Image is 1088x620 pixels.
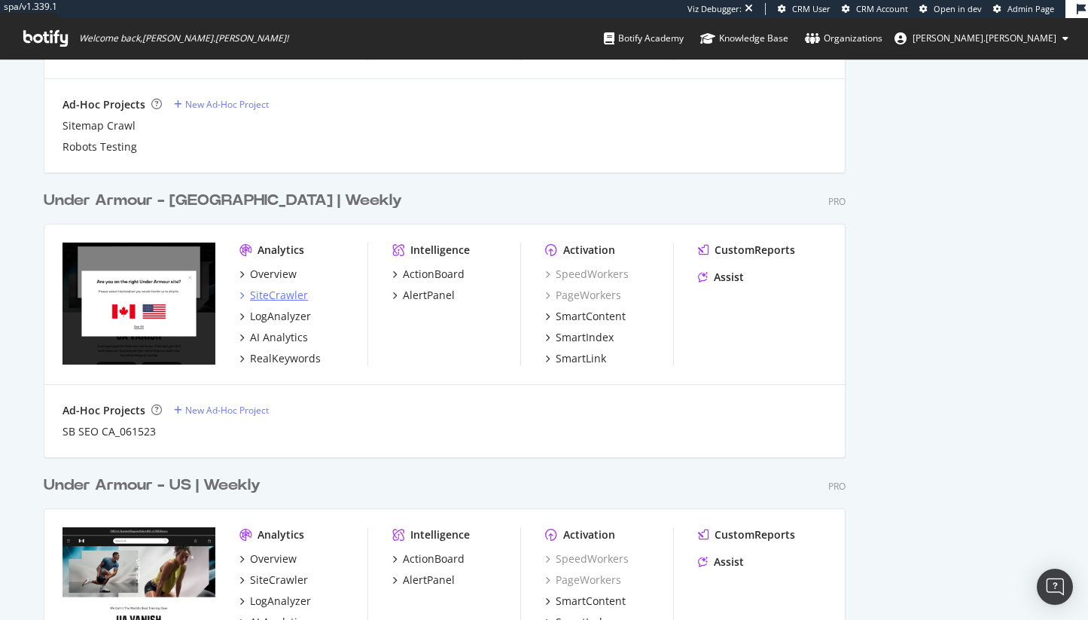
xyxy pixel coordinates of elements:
[239,594,311,609] a: LogAnalyzer
[62,139,137,154] a: Robots Testing
[545,309,626,324] a: SmartContent
[556,309,626,324] div: SmartContent
[715,243,795,258] div: CustomReports
[913,32,1056,44] span: jessica.jordan
[1007,3,1054,14] span: Admin Page
[698,243,795,258] a: CustomReports
[239,351,321,366] a: RealKeywords
[403,267,465,282] div: ActionBoard
[392,573,455,588] a: AlertPanel
[44,475,267,496] a: Under Armour - US | Weekly
[250,330,308,345] div: AI Analytics
[403,288,455,303] div: AlertPanel
[993,3,1054,15] a: Admin Page
[778,3,830,15] a: CRM User
[828,195,846,208] div: Pro
[828,480,846,493] div: Pro
[545,351,606,366] a: SmartLink
[545,594,626,609] a: SmartContent
[239,551,297,567] a: Overview
[714,554,744,570] div: Assist
[62,243,215,365] img: www.underarmour.ca/en-ca
[545,267,629,282] a: SpeedWorkers
[62,118,136,133] a: Sitemap Crawl
[698,270,744,285] a: Assist
[700,31,788,46] div: Knowledge Base
[556,351,606,366] div: SmartLink
[556,330,614,345] div: SmartIndex
[604,31,684,46] div: Botify Academy
[792,3,830,14] span: CRM User
[239,309,311,324] a: LogAnalyzer
[185,404,269,417] div: New Ad-Hoc Project
[563,243,615,258] div: Activation
[545,573,621,588] a: PageWorkers
[403,551,465,567] div: ActionBoard
[239,330,308,345] a: AI Analytics
[185,98,269,111] div: New Ad-Hoc Project
[714,270,744,285] div: Assist
[700,18,788,59] a: Knowledge Base
[44,190,402,212] div: Under Armour - [GEOGRAPHIC_DATA] | Weekly
[842,3,908,15] a: CRM Account
[687,3,742,15] div: Viz Debugger:
[604,18,684,59] a: Botify Academy
[44,190,408,212] a: Under Armour - [GEOGRAPHIC_DATA] | Weekly
[250,267,297,282] div: Overview
[392,551,465,567] a: ActionBoard
[174,98,269,111] a: New Ad-Hoc Project
[545,330,614,345] a: SmartIndex
[403,573,455,588] div: AlertPanel
[934,3,982,14] span: Open in dev
[62,403,145,418] div: Ad-Hoc Projects
[882,26,1080,50] button: [PERSON_NAME].[PERSON_NAME]
[258,243,304,258] div: Analytics
[239,267,297,282] a: Overview
[79,32,288,44] span: Welcome back, [PERSON_NAME].[PERSON_NAME] !
[250,309,311,324] div: LogAnalyzer
[250,288,308,303] div: SiteCrawler
[250,573,308,588] div: SiteCrawler
[805,31,882,46] div: Organizations
[856,3,908,14] span: CRM Account
[250,551,297,567] div: Overview
[563,527,615,542] div: Activation
[919,3,982,15] a: Open in dev
[805,18,882,59] a: Organizations
[545,288,621,303] a: PageWorkers
[239,288,308,303] a: SiteCrawler
[44,475,261,496] div: Under Armour - US | Weekly
[410,243,470,258] div: Intelligence
[545,551,629,567] a: SpeedWorkers
[715,527,795,542] div: CustomReports
[410,527,470,542] div: Intelligence
[250,351,321,366] div: RealKeywords
[258,527,304,542] div: Analytics
[239,573,308,588] a: SiteCrawler
[62,97,145,112] div: Ad-Hoc Projects
[556,594,626,609] div: SmartContent
[698,554,744,570] a: Assist
[392,288,455,303] a: AlertPanel
[392,267,465,282] a: ActionBoard
[1037,569,1073,605] div: Open Intercom Messenger
[698,527,795,542] a: CustomReports
[250,594,311,609] div: LogAnalyzer
[174,404,269,417] a: New Ad-Hoc Project
[62,424,156,439] a: SB SEO CA_061523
